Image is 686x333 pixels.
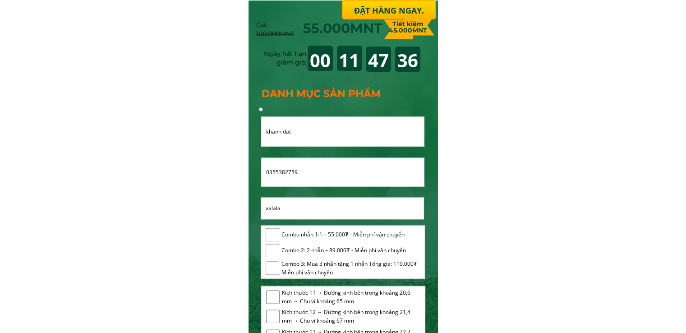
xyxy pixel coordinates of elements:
input: Họ, tên: [264,117,422,146]
font: Giá: [256,21,268,29]
input: Địa chỉ: [263,198,421,219]
font: Combo 2: 2 nhẫn – 89.000₮ - Miễn phí vận chuyển [281,246,406,254]
font: 55.000MNT [299,17,387,40]
font: 100.000MNT [256,30,295,38]
font: Kích thước 11 → Đường kính bên trong khoảng 20,6 mm → Chu vi khoảng 65 mm [282,289,410,305]
font: Tiết kiệm 45.000MNT [389,20,427,34]
font: Combo 3: Mua 3 nhẫn tặng 1 nhẫn Tổng giá: 119.000₮ Miễn phí vận chuyển [281,260,417,276]
font: Combo nhẫn 1:1 – 55.000₮ - Miễn phí vận chuyển [281,231,405,238]
font: Đặt hàng ngay. [351,5,427,16]
font: DANH MỤC SẢN PHẨM [262,88,381,100]
font: Kích thước 12 → Đường kính bên trong khoảng 21,4 mm → Chu vi khoảng 67 mm [282,308,410,324]
input: Số điện thoại: [264,158,422,186]
font: Ngày hết hạn giảm giá: [264,50,306,67]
